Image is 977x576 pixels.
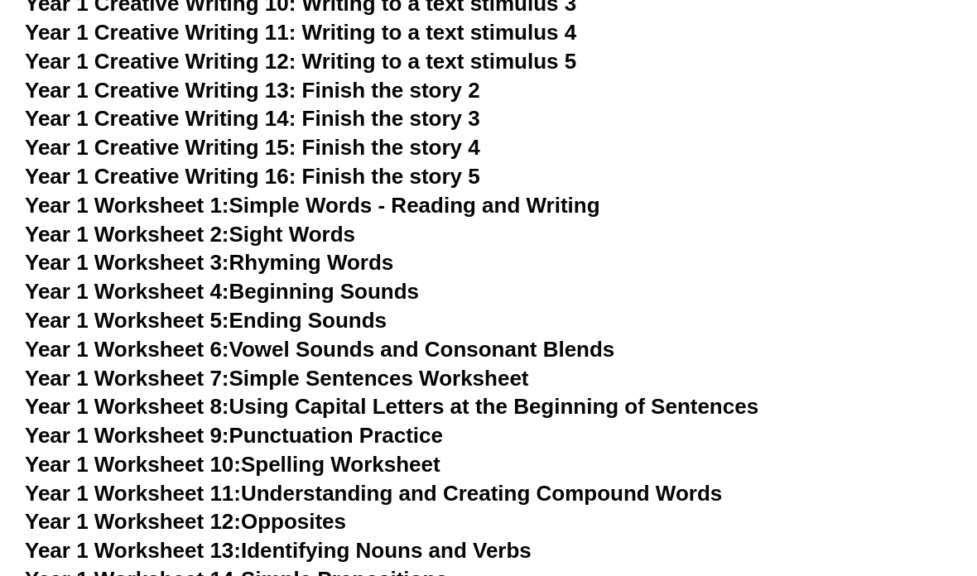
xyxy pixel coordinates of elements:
[25,135,480,160] a: Year 1 Creative Writing 15: Finish the story 4
[25,337,614,362] a: Year 1 Worksheet 6:Vowel Sounds and Consonant Blends
[25,49,576,74] a: Year 1 Creative Writing 12: Writing to a text stimulus 5
[693,389,977,576] iframe: Chat Widget
[25,78,480,103] a: Year 1 Creative Writing 13: Finish the story 2
[25,538,241,563] span: Year 1 Worksheet 13:
[25,308,229,333] span: Year 1 Worksheet 5:
[25,279,419,304] a: Year 1 Worksheet 4:Beginning Sounds
[25,193,600,218] a: Year 1 Worksheet 1:Simple Words - Reading and Writing
[25,250,229,275] span: Year 1 Worksheet 3:
[25,164,480,189] a: Year 1 Creative Writing 16: Finish the story 5
[25,394,758,419] a: Year 1 Worksheet 8:Using Capital Letters at the Beginning of Sentences
[25,222,229,247] span: Year 1 Worksheet 2:
[25,308,387,333] a: Year 1 Worksheet 5:Ending Sounds
[25,481,722,506] a: Year 1 Worksheet 11:Understanding and Creating Compound Words
[25,279,229,304] span: Year 1 Worksheet 4:
[25,366,529,391] a: Year 1 Worksheet 7:Simple Sentences Worksheet
[25,366,229,391] span: Year 1 Worksheet 7:
[25,106,480,131] a: Year 1 Creative Writing 14: Finish the story 3
[25,481,241,506] span: Year 1 Worksheet 11:
[25,222,355,247] a: Year 1 Worksheet 2:Sight Words
[25,452,241,477] span: Year 1 Worksheet 10:
[25,452,440,477] a: Year 1 Worksheet 10:Spelling Worksheet
[25,509,346,534] a: Year 1 Worksheet 12:Opposites
[25,250,393,275] a: Year 1 Worksheet 3:Rhyming Words
[25,538,532,563] a: Year 1 Worksheet 13:Identifying Nouns and Verbs
[25,423,229,448] span: Year 1 Worksheet 9:
[25,423,443,448] a: Year 1 Worksheet 9:Punctuation Practice
[25,20,576,45] a: Year 1 Creative Writing 11: Writing to a text stimulus 4
[25,337,229,362] span: Year 1 Worksheet 6:
[25,394,229,419] span: Year 1 Worksheet 8:
[25,193,229,218] span: Year 1 Worksheet 1:
[25,509,241,534] span: Year 1 Worksheet 12:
